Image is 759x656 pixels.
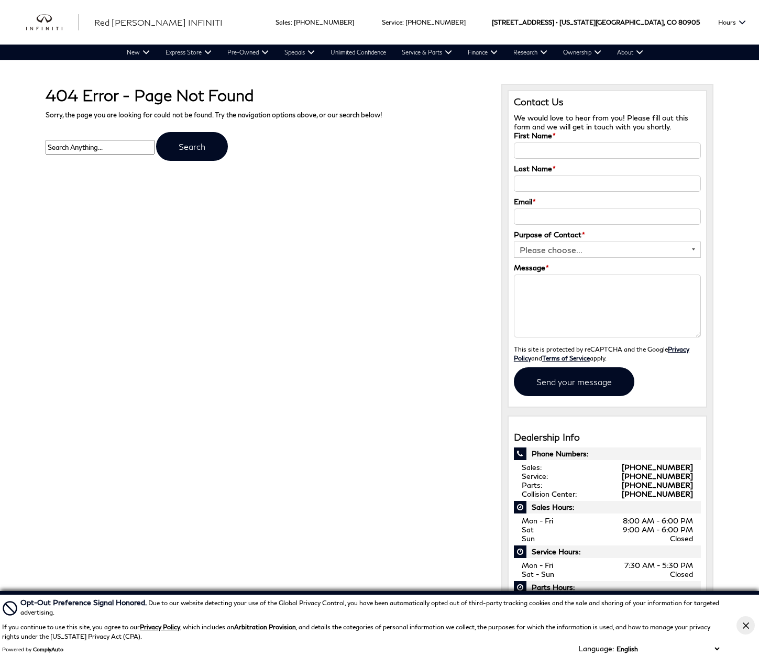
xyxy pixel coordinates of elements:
[26,14,79,31] img: INFINITI
[522,516,553,525] span: Mon - Fri
[522,463,542,472] span: Sales:
[670,570,693,578] span: Closed
[622,463,693,472] a: [PHONE_NUMBER]
[46,140,155,155] input: Search Anything...
[234,623,296,631] strong: Arbitration Provision
[514,345,689,362] a: Privacy Policy
[2,646,63,652] div: Powered by
[514,96,701,108] h3: Contact Us
[277,45,323,60] a: Specials
[20,598,148,607] span: Opt-Out Preference Signal Honored .
[2,623,710,640] p: If you continue to use this site, you agree to our , which includes an , and details the categori...
[514,345,689,362] small: This site is protected by reCAPTCHA and the Google and apply.
[514,581,701,594] span: Parts Hours:
[614,644,722,654] select: Language Select
[622,472,693,480] a: [PHONE_NUMBER]
[578,645,614,652] div: Language:
[505,45,555,60] a: Research
[514,230,585,239] label: Purpose of Contact
[522,534,535,543] span: Sun
[623,525,693,534] span: 9:00 AM - 6:00 PM
[522,472,548,480] span: Service:
[405,18,466,26] a: [PHONE_NUMBER]
[514,447,701,460] span: Phone Numbers:
[119,45,158,60] a: New
[20,597,722,617] div: Due to our website detecting your use of the Global Privacy Control, you have been automatically ...
[394,45,460,60] a: Service & Parts
[514,545,701,558] span: Service Hours:
[609,45,651,60] a: About
[219,45,277,60] a: Pre-Owned
[46,86,485,104] h1: 404 Error - Page Not Found
[402,18,404,26] span: :
[670,534,693,543] span: Closed
[622,480,693,489] a: [PHONE_NUMBER]
[294,18,354,26] a: [PHONE_NUMBER]
[492,18,700,26] a: [STREET_ADDRESS] • [US_STATE][GEOGRAPHIC_DATA], CO 80905
[514,501,701,513] span: Sales Hours:
[94,17,223,27] span: Red [PERSON_NAME] INFINITI
[542,354,590,362] a: Terms of Service
[158,45,219,60] a: Express Store
[156,132,228,161] input: Search
[323,45,394,60] a: Unlimited Confidence
[522,570,554,578] span: Sat - Sun
[276,18,291,26] span: Sales
[140,623,180,631] a: Privacy Policy
[522,480,542,489] span: Parts:
[522,561,553,570] span: Mon - Fri
[460,45,505,60] a: Finance
[514,131,556,140] label: First Name
[514,197,536,206] label: Email
[514,367,634,396] input: Send your message
[33,646,63,652] a: ComplyAuto
[624,561,693,570] span: 7:30 AM - 5:30 PM
[38,76,493,166] div: Sorry, the page you are looking for could not be found. Try the navigation options above, or our ...
[94,16,223,29] a: Red [PERSON_NAME] INFINITI
[522,489,577,498] span: Collision Center:
[119,45,651,60] nav: Main Navigation
[26,14,79,31] a: infiniti
[736,616,755,635] button: Close Button
[555,45,609,60] a: Ownership
[514,263,549,272] label: Message
[514,164,556,173] label: Last Name
[291,18,292,26] span: :
[622,489,693,498] a: [PHONE_NUMBER]
[623,516,693,525] span: 8:00 AM - 6:00 PM
[514,113,688,131] span: We would love to hear from you! Please fill out this form and we will get in touch with you shortly.
[522,525,534,534] span: Sat
[514,432,701,443] h3: Dealership Info
[382,18,402,26] span: Service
